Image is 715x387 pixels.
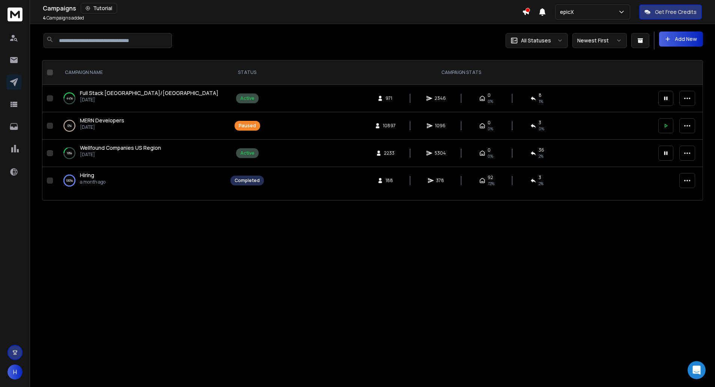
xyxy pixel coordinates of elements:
p: [DATE] [80,124,124,130]
p: [DATE] [80,152,161,158]
p: epicX [560,8,577,16]
span: 2 % [539,153,543,159]
span: 3 [539,175,541,181]
span: 188 [385,178,393,184]
button: Get Free Credits [639,5,702,20]
a: Hiring [80,172,94,179]
th: CAMPAIGN NAME [56,60,226,85]
th: CAMPAIGN STATS [268,60,654,85]
p: 0 % [68,122,72,130]
div: Paused [239,123,256,129]
span: 1096 [435,123,446,129]
td: 100%Hiringa month ago [56,167,226,194]
div: Active [240,150,254,156]
span: 36 [539,147,544,153]
span: 2346 [435,95,446,101]
p: Get Free Credits [655,8,697,16]
span: 4 [43,15,46,21]
span: 10897 [383,123,396,129]
a: Full Stack [GEOGRAPHIC_DATA]/[GEOGRAPHIC_DATA] [80,89,218,97]
div: Completed [235,178,260,184]
button: Newest First [572,33,627,48]
th: STATUS [226,60,268,85]
td: 0%MERN Developers[DATE] [56,112,226,140]
p: a month ago [80,179,105,185]
p: Campaigns added [43,15,84,21]
p: All Statuses [521,37,551,44]
div: Active [240,95,254,101]
span: 0% [488,153,493,159]
p: 100 % [66,177,73,184]
span: 8 [539,92,542,98]
td: 19%Wellfound Companies US Region[DATE] [56,140,226,167]
span: 5304 [435,150,446,156]
p: 19 % [67,149,72,157]
span: 0 [488,120,491,126]
span: 0 % [539,126,544,132]
span: 3 [539,120,541,126]
button: H [8,364,23,379]
p: [DATE] [80,97,218,103]
a: Wellfound Companies US Region [80,144,161,152]
span: 1 % [539,98,543,104]
span: 0 [488,147,491,153]
span: Wellfound Companies US Region [80,144,161,151]
p: 44 % [66,95,73,102]
div: Open Intercom Messenger [688,361,706,379]
div: Campaigns [43,3,522,14]
button: Add New [659,32,703,47]
span: 2233 [384,150,394,156]
span: 92 [488,175,493,181]
button: Tutorial [81,3,117,14]
span: 0% [488,98,493,104]
td: 44%Full Stack [GEOGRAPHIC_DATA]/[GEOGRAPHIC_DATA][DATE] [56,85,226,112]
span: 2 % [539,181,543,187]
span: 378 [436,178,444,184]
a: MERN Developers [80,117,124,124]
span: 0 [488,92,491,98]
span: 0% [488,126,493,132]
span: 971 [385,95,393,101]
span: 72 % [488,181,494,187]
